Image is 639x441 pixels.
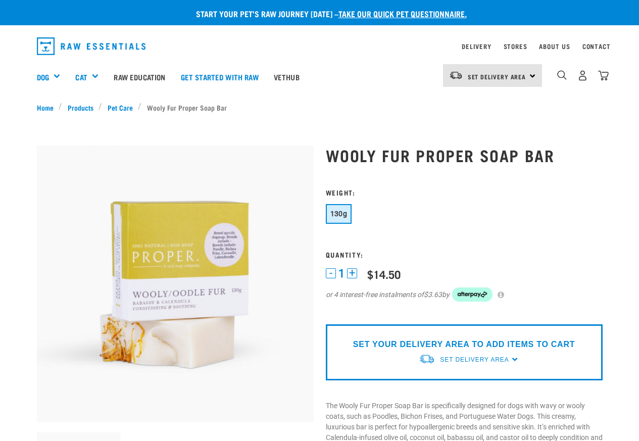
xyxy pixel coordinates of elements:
[338,268,345,279] span: 1
[326,268,336,278] button: -
[326,251,603,258] h3: Quantity:
[598,70,609,81] img: home-icon@2x.png
[326,287,603,302] div: or 4 interest-free instalments of by
[582,44,611,48] a: Contact
[440,356,509,363] span: Set Delivery Area
[424,289,442,300] span: $3.63
[468,75,526,78] span: Set Delivery Area
[102,102,138,113] a: Pet Care
[557,70,567,80] img: home-icon-1@2x.png
[326,204,352,224] button: 130g
[353,338,575,351] p: SET YOUR DELIVERY AREA TO ADD ITEMS TO CART
[452,287,493,302] img: Afterpay
[37,102,59,113] a: Home
[106,57,173,97] a: Raw Education
[37,37,146,55] img: Raw Essentials Logo
[577,70,588,81] img: user.png
[419,354,435,364] img: van-moving.png
[449,71,463,80] img: van-moving.png
[326,146,603,164] h1: Wooly Fur Proper Soap Bar
[330,210,348,218] span: 130g
[266,57,307,97] a: Vethub
[37,71,49,83] a: Dog
[539,44,570,48] a: About Us
[326,188,603,196] h3: Weight:
[462,44,491,48] a: Delivery
[75,71,87,83] a: Cat
[504,44,527,48] a: Stores
[37,102,603,113] nav: breadcrumbs
[173,57,266,97] a: Get started with Raw
[37,145,314,422] img: Oodle soap
[347,268,357,278] button: +
[338,11,467,16] a: take our quick pet questionnaire.
[29,33,611,59] nav: dropdown navigation
[367,268,401,280] div: $14.50
[62,102,99,113] a: Products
